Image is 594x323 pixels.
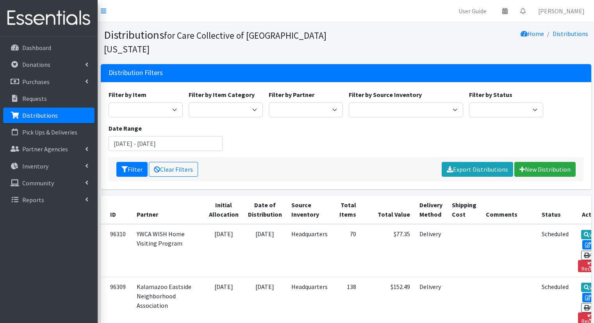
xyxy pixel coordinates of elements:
td: YWCA WISH Home Visiting Program [132,224,204,277]
td: 96310 [101,224,132,277]
a: User Guide [452,3,493,19]
a: Partner Agencies [3,141,95,157]
button: Filter [116,162,148,177]
a: [PERSON_NAME] [532,3,591,19]
a: Requests [3,91,95,106]
a: Pick Ups & Deliveries [3,124,95,140]
a: Home [521,30,544,38]
p: Requests [22,95,47,102]
td: Headquarters [287,224,332,277]
h3: Distribution Filters [109,69,163,77]
label: Filter by Item Category [189,90,255,99]
th: ID [101,196,132,224]
p: Purchases [22,78,50,86]
th: Total Items [332,196,361,224]
a: New Distribution [514,162,576,177]
label: Date Range [109,124,142,133]
td: [DATE] [204,224,243,277]
small: for Care Collective of [GEOGRAPHIC_DATA][US_STATE] [104,30,326,55]
a: Purchases [3,74,95,90]
a: Dashboard [3,40,95,56]
p: Partner Agencies [22,145,68,153]
th: Shipping Cost [447,196,481,224]
th: Total Value [361,196,415,224]
input: January 1, 2011 - December 31, 2011 [109,136,223,151]
label: Filter by Status [469,90,512,99]
th: Source Inventory [287,196,332,224]
a: Donations [3,57,95,72]
th: Delivery Method [415,196,447,224]
p: Donations [22,61,50,68]
p: Community [22,179,54,187]
th: Initial Allocation [204,196,243,224]
p: Dashboard [22,44,51,52]
img: HumanEssentials [3,5,95,31]
label: Filter by Partner [269,90,314,99]
a: Clear Filters [149,162,198,177]
td: 70 [332,224,361,277]
td: $77.35 [361,224,415,277]
td: Scheduled [537,224,573,277]
th: Status [537,196,573,224]
th: Date of Distribution [243,196,287,224]
a: Reports [3,192,95,208]
h1: Distributions [104,28,343,55]
label: Filter by Item [109,90,146,99]
label: Filter by Source Inventory [349,90,422,99]
th: Partner [132,196,204,224]
a: Community [3,175,95,191]
p: Distributions [22,111,58,119]
td: [DATE] [243,224,287,277]
a: Export Distributions [442,162,513,177]
p: Inventory [22,162,48,170]
th: Comments [481,196,537,224]
p: Pick Ups & Deliveries [22,128,77,136]
a: Distributions [553,30,588,38]
a: Inventory [3,158,95,174]
td: Delivery [415,224,447,277]
p: Reports [22,196,44,204]
a: Distributions [3,108,95,123]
